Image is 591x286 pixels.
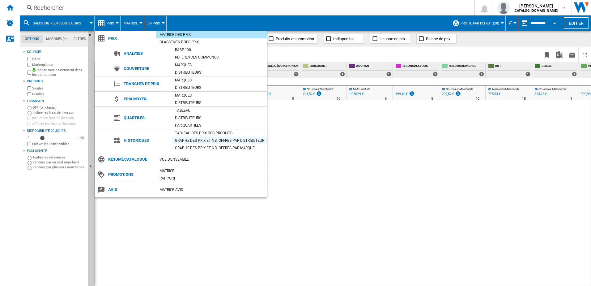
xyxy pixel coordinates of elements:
div: Matrice AVIS [156,187,267,193]
span: Couverture [121,64,172,73]
div: Tableau des prix des produits [172,130,267,136]
div: Distributeurs [172,115,267,121]
div: Matrice des prix [156,32,267,38]
span: Résumé catalogue [105,155,156,164]
div: Classement des prix [156,39,267,45]
span: Historiques [121,136,172,145]
div: Distributeurs [172,100,267,106]
div: Par quartiles [172,122,267,128]
span: Prix [105,34,156,43]
div: Distributeurs [172,84,267,91]
div: Marques [172,77,267,83]
div: Matrice [156,168,267,174]
span: Promotions [105,170,156,179]
span: Prix moyen [121,95,172,103]
div: Références communes [172,54,267,60]
div: Graphe des prix et nb. offres par distributeur [172,137,267,144]
span: Tranches de prix [121,80,172,88]
div: Tableau [172,107,267,114]
span: Avis [105,185,156,194]
div: Rapport [156,175,267,181]
div: Graphe des prix et nb. offres par marque [172,145,267,151]
div: Base 100 [172,47,267,53]
div: Marques [172,92,267,98]
span: Analyses [121,49,172,58]
div: Marques [172,62,267,68]
div: Vue d'ensemble [156,156,267,162]
div: Distributeurs [172,69,267,76]
span: Quartiles [121,114,172,122]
